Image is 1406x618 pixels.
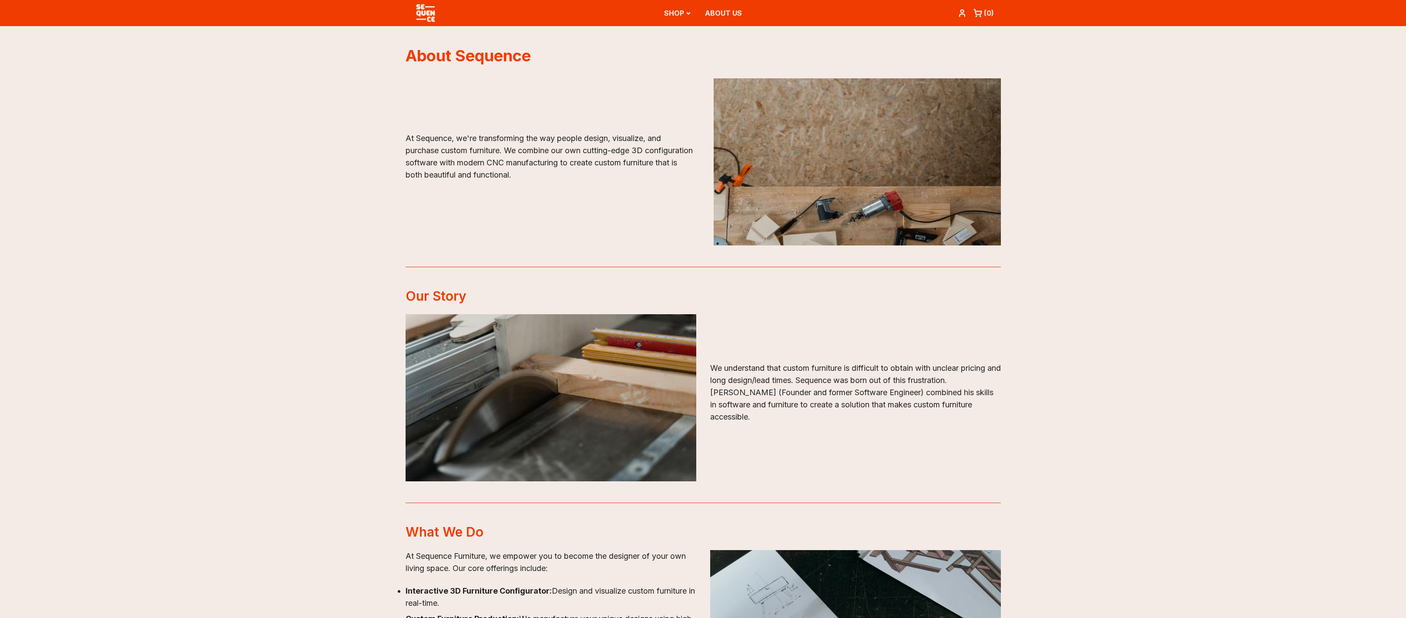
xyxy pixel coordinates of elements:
[710,362,1001,423] p: We understand that custom furniture is difficult to obtain with unclear pricing and long design/l...
[406,288,1001,304] h2: Our Story
[406,47,1001,64] h1: About Sequence
[406,550,696,574] p: At Sequence Furniture, we empower you to become the designer of your own living space. Our core o...
[714,78,1001,245] img: 3D Furniture Configurator
[406,524,1001,540] h2: What We Do
[984,8,994,18] div: ( 0 )
[406,132,693,181] p: At Sequence, we're transforming the way people design, visualize, and purchase custom furniture. ...
[664,1,691,25] button: SHOP
[406,585,696,609] li: Design and visualize custom furniture in real-time.
[705,9,742,17] a: ABOUT US
[406,586,552,595] strong: Interactive 3D Furniture Configurator:
[406,314,696,481] img: Max Norton, Founder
